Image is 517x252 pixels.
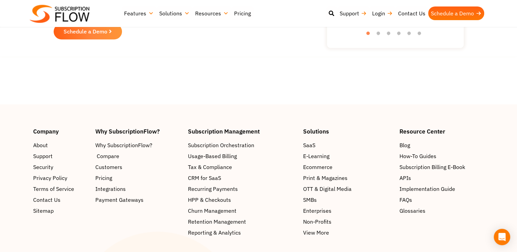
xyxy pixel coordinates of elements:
[33,195,89,204] a: Contact Us
[369,6,395,20] a: Login
[97,152,119,160] span: Compare
[399,141,484,149] a: Blog
[33,141,48,149] span: About
[54,24,122,39] a: Schedule a Demo
[399,141,410,149] span: Blog
[399,163,465,171] span: Subscription Billing E-Book
[399,206,425,214] span: Glossaries
[303,163,332,171] span: Ecommerce
[95,184,126,193] span: Integrations
[399,173,484,182] a: APIs
[33,152,53,160] span: Support
[366,31,373,38] button: 1 of 6
[428,6,484,20] a: Schedule a Demo
[188,195,296,204] a: HPP & Checkouts
[95,184,181,193] a: Integrations
[33,184,89,193] a: Terms of Service
[395,6,428,20] a: Contact Us
[192,6,231,20] a: Resources
[95,141,152,149] span: Why SubscriptionFlow?
[95,195,144,204] span: Payment Gateways
[188,206,236,214] span: Churn Management
[188,217,296,225] a: Retention Management
[188,141,254,149] span: Subscription Orchestration
[303,152,329,160] span: E-Learning
[337,6,369,20] a: Support
[303,206,392,214] a: Enterprises
[303,217,331,225] span: Non-Profits
[399,195,412,204] span: FAQs
[303,228,392,236] a: View More
[303,141,315,149] span: SaaS
[387,31,394,38] button: 3 of 6
[121,6,157,20] a: Features
[188,163,296,171] a: Tax & Compliance
[399,206,484,214] a: Glossaries
[399,173,411,182] span: APIs
[33,195,60,204] span: Contact Us
[33,152,89,160] a: Support
[64,29,107,34] span: Schedule a Demo
[33,206,54,214] span: Sitemap
[407,31,414,38] button: 5 of 6
[95,163,122,171] span: Customers
[399,184,484,193] a: Implementation Guide
[303,163,392,171] a: Ecommerce
[399,184,455,193] span: Implementation Guide
[188,128,296,134] h4: Subscription Management
[188,184,238,193] span: Recurring Payments
[303,195,317,204] span: SMBs
[399,128,484,134] h4: Resource Center
[95,163,181,171] a: Customers
[188,228,296,236] a: Reporting & Analytics
[303,206,331,214] span: Enterprises
[95,173,181,182] a: Pricing
[303,173,348,182] span: Print & Magazines
[95,152,181,160] a: Compare
[397,31,404,38] button: 4 of 6
[188,163,232,171] span: Tax & Compliance
[399,152,484,160] a: How-To Guides
[95,173,112,182] span: Pricing
[303,195,392,204] a: SMBs
[33,163,89,171] a: Security
[95,195,181,204] a: Payment Gateways
[494,229,510,245] div: Open Intercom Messenger
[33,173,89,182] a: Privacy Policy
[188,228,241,236] span: Reporting & Analytics
[30,5,90,23] img: Subscriptionflow
[303,173,392,182] a: Print & Magazines
[33,128,89,134] h4: Company
[33,184,74,193] span: Terms of Service
[303,184,392,193] a: OTT & Digital Media
[33,173,67,182] span: Privacy Policy
[188,141,296,149] a: Subscription Orchestration
[303,184,352,193] span: OTT & Digital Media
[95,128,181,134] h4: Why SubscriptionFlow?
[157,6,192,20] a: Solutions
[303,152,392,160] a: E-Learning
[95,141,181,149] a: Why SubscriptionFlow?
[399,163,484,171] a: Subscription Billing E-Book
[188,206,296,214] a: Churn Management
[303,141,392,149] a: SaaS
[399,195,484,204] a: FAQs
[33,163,53,171] span: Security
[188,195,231,204] span: HPP & Checkouts
[303,217,392,225] a: Non-Profits
[188,152,237,160] span: Usage-Based Billing
[303,128,392,134] h4: Solutions
[188,217,246,225] span: Retention Management
[231,6,254,20] a: Pricing
[33,206,89,214] a: Sitemap
[303,228,329,236] span: View More
[399,152,436,160] span: How-To Guides
[188,184,296,193] a: Recurring Payments
[188,152,296,160] a: Usage-Based Billing
[33,141,89,149] a: About
[188,173,221,182] span: CRM for SaaS
[188,173,296,182] a: CRM for SaaS
[377,31,383,38] button: 2 of 6
[418,31,424,38] button: 6 of 6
